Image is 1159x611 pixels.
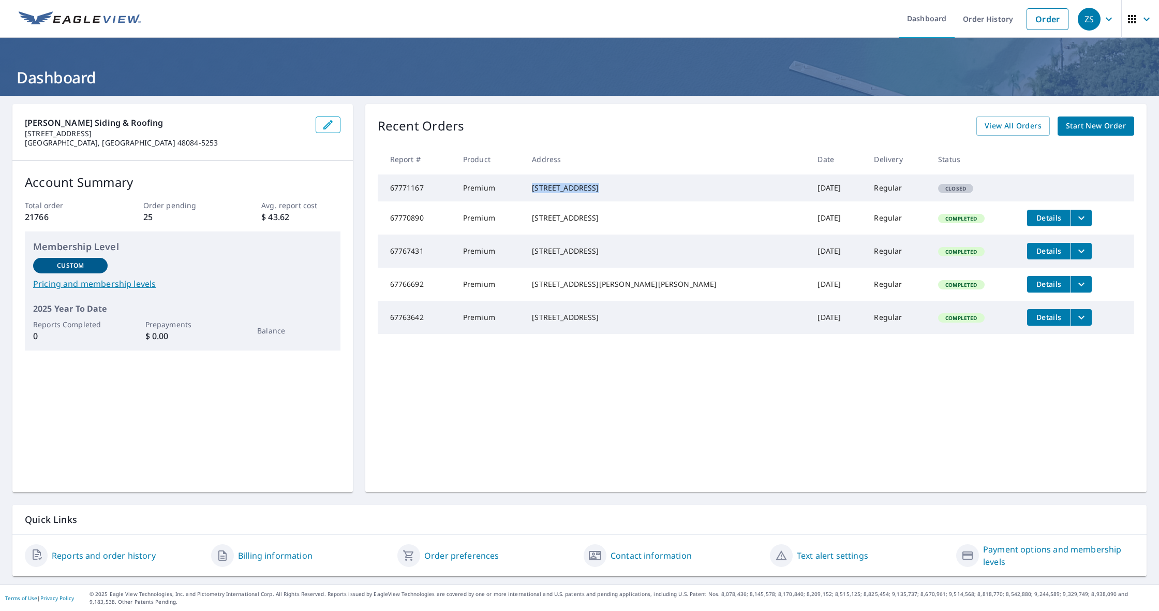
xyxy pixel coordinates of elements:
td: 67770890 [378,201,455,235]
div: [STREET_ADDRESS][PERSON_NAME][PERSON_NAME] [532,279,801,289]
td: Regular [866,201,930,235]
th: Date [809,144,866,174]
td: [DATE] [809,268,866,301]
td: [DATE] [809,174,866,201]
img: EV Logo [19,11,141,27]
p: Recent Orders [378,117,465,136]
td: 67767431 [378,235,455,268]
a: Pricing and membership levels [33,278,332,290]
a: Order [1027,8,1068,30]
span: Details [1033,246,1064,256]
p: Quick Links [25,513,1134,526]
button: filesDropdownBtn-67770890 [1071,210,1092,226]
a: Billing information [238,549,313,562]
span: Completed [939,248,983,255]
button: filesDropdownBtn-67767431 [1071,243,1092,259]
td: Premium [455,174,524,201]
span: Closed [939,185,972,192]
a: Start New Order [1058,117,1134,136]
div: ZS [1078,8,1101,31]
span: Start New Order [1066,120,1126,133]
button: detailsBtn-67763642 [1027,309,1071,326]
button: detailsBtn-67766692 [1027,276,1071,293]
p: Total order [25,200,103,211]
p: © 2025 Eagle View Technologies, Inc. and Pictometry International Corp. All Rights Reserved. Repo... [90,590,1154,606]
p: $ 43.62 [261,211,340,223]
h1: Dashboard [12,67,1147,88]
p: [STREET_ADDRESS] [25,129,307,138]
a: Order preferences [424,549,499,562]
td: Regular [866,235,930,268]
span: Completed [939,215,983,222]
td: 67766692 [378,268,455,301]
p: 21766 [25,211,103,223]
p: Membership Level [33,240,332,254]
td: Regular [866,268,930,301]
span: Details [1033,279,1064,289]
a: Terms of Use [5,594,37,602]
div: [STREET_ADDRESS] [532,183,801,193]
td: 67771167 [378,174,455,201]
p: 2025 Year To Date [33,302,332,315]
td: [DATE] [809,235,866,268]
p: 0 [33,330,108,342]
td: Premium [455,301,524,334]
button: filesDropdownBtn-67763642 [1071,309,1092,326]
div: [STREET_ADDRESS] [532,246,801,256]
td: 67763642 [378,301,455,334]
td: Premium [455,201,524,235]
span: Completed [939,281,983,288]
p: Order pending [143,200,222,211]
p: $ 0.00 [145,330,220,342]
a: Contact information [611,549,692,562]
td: Regular [866,174,930,201]
p: 25 [143,211,222,223]
td: [DATE] [809,201,866,235]
a: Privacy Policy [40,594,74,602]
p: Avg. report cost [261,200,340,211]
div: [STREET_ADDRESS] [532,213,801,223]
p: [GEOGRAPHIC_DATA], [GEOGRAPHIC_DATA] 48084-5253 [25,138,307,148]
button: detailsBtn-67767431 [1027,243,1071,259]
p: Account Summary [25,173,340,192]
a: Reports and order history [52,549,156,562]
p: Reports Completed [33,319,108,330]
th: Product [455,144,524,174]
th: Status [930,144,1019,174]
td: Premium [455,268,524,301]
p: [PERSON_NAME] Siding & Roofing [25,117,307,129]
th: Address [524,144,809,174]
span: View All Orders [985,120,1042,133]
p: Balance [257,325,332,336]
a: View All Orders [976,117,1050,136]
span: Completed [939,314,983,322]
button: filesDropdownBtn-67766692 [1071,276,1092,293]
p: | [5,595,74,601]
td: [DATE] [809,301,866,334]
span: Details [1033,312,1064,322]
p: Prepayments [145,319,220,330]
div: [STREET_ADDRESS] [532,312,801,323]
a: Payment options and membership levels [983,543,1134,568]
th: Report # [378,144,455,174]
td: Regular [866,301,930,334]
p: Custom [57,261,84,270]
button: detailsBtn-67770890 [1027,210,1071,226]
span: Details [1033,213,1064,223]
td: Premium [455,235,524,268]
a: Text alert settings [797,549,868,562]
th: Delivery [866,144,930,174]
